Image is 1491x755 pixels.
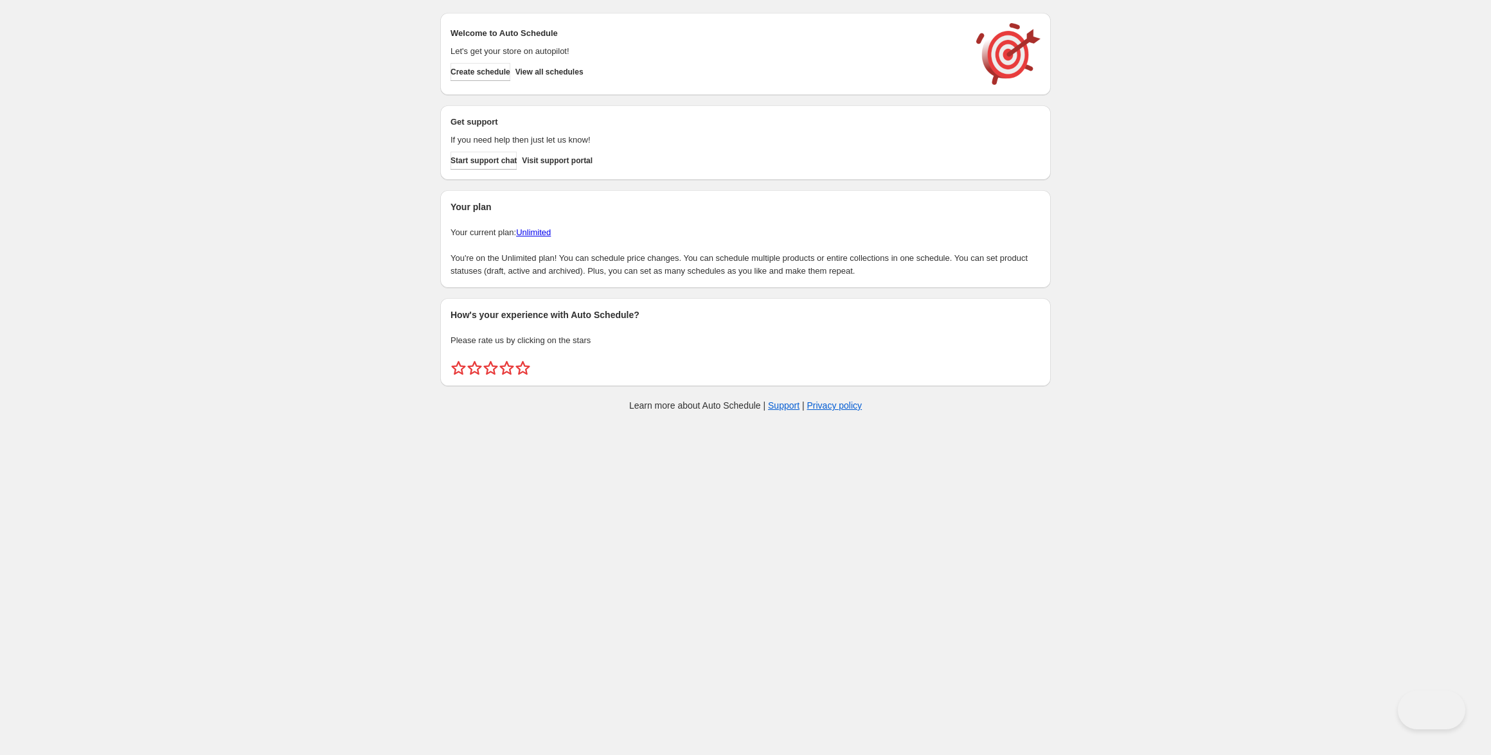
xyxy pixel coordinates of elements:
[768,400,799,411] a: Support
[522,152,593,170] a: Visit support portal
[522,155,593,166] span: Visit support portal
[807,400,862,411] a: Privacy policy
[451,200,1040,213] h2: Your plan
[629,399,862,412] p: Learn more about Auto Schedule | |
[516,227,551,237] a: Unlimited
[451,334,1040,347] p: Please rate us by clicking on the stars
[451,27,963,40] h2: Welcome to Auto Schedule
[451,63,510,81] button: Create schedule
[515,67,584,77] span: View all schedules
[451,155,517,166] span: Start support chat
[451,226,1040,239] p: Your current plan:
[451,308,1040,321] h2: How's your experience with Auto Schedule?
[451,67,510,77] span: Create schedule
[451,116,963,129] h2: Get support
[451,152,517,170] a: Start support chat
[1398,691,1465,729] iframe: Toggle Customer Support
[451,134,963,147] p: If you need help then just let us know!
[451,252,1040,278] p: You're on the Unlimited plan! You can schedule price changes. You can schedule multiple products ...
[515,63,584,81] button: View all schedules
[451,45,963,58] p: Let's get your store on autopilot!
